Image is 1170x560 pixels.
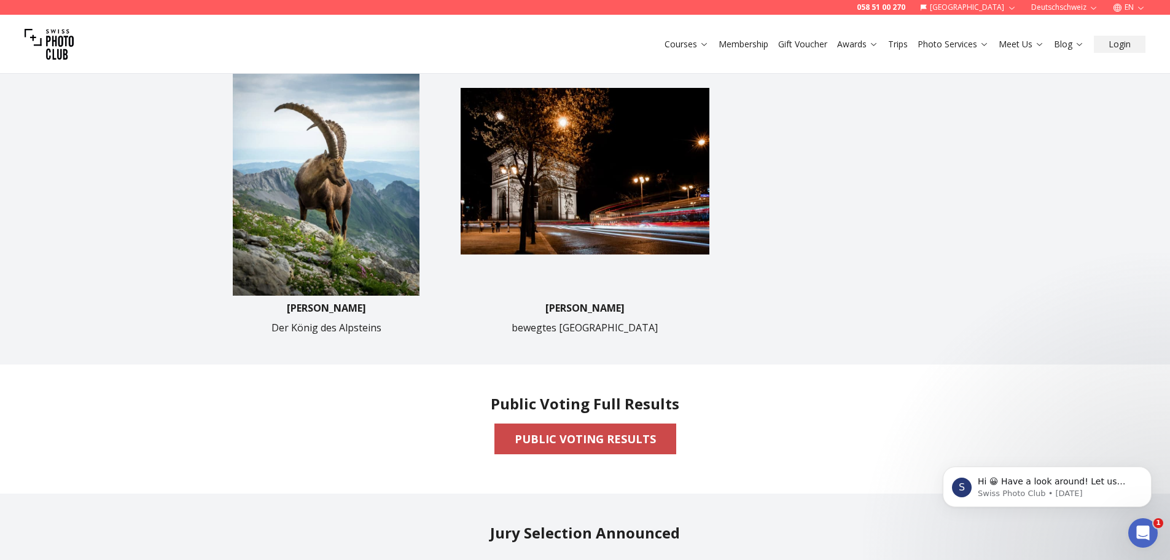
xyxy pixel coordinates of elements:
button: Courses [660,36,714,53]
a: Photo Services [918,38,989,50]
p: [PERSON_NAME] [545,301,625,315]
iframe: Intercom notifications message [924,441,1170,527]
button: Awards [832,36,883,53]
p: bewegtes [GEOGRAPHIC_DATA] [512,320,658,335]
a: Awards [837,38,878,50]
a: Gift Voucher [778,38,827,50]
a: Trips [888,38,908,50]
a: Membership [719,38,768,50]
a: 058 51 00 270 [857,2,905,12]
button: Login [1094,36,1145,53]
b: PUBLIC VOTING RESULTS [515,430,656,448]
img: Swiss photo club [25,20,74,69]
button: Trips [883,36,913,53]
a: Meet Us [999,38,1044,50]
img: 3rd Public Prize [202,47,451,296]
button: Gift Voucher [773,36,832,53]
button: Blog [1049,36,1089,53]
a: Courses [665,38,709,50]
a: Blog [1054,38,1084,50]
button: Membership [714,36,773,53]
h2: Jury Selection Announced [490,523,680,543]
img: Most-Voted Small Photo [461,47,709,296]
p: Der König des Alpsteins [271,320,381,335]
button: Meet Us [994,36,1049,53]
button: PUBLIC VOTING RESULTS [494,424,676,454]
span: 1 [1153,518,1163,528]
p: [PERSON_NAME] [287,301,366,315]
iframe: Intercom live chat [1128,518,1158,548]
h2: Public Voting Full Results [491,394,679,414]
button: Photo Services [913,36,994,53]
